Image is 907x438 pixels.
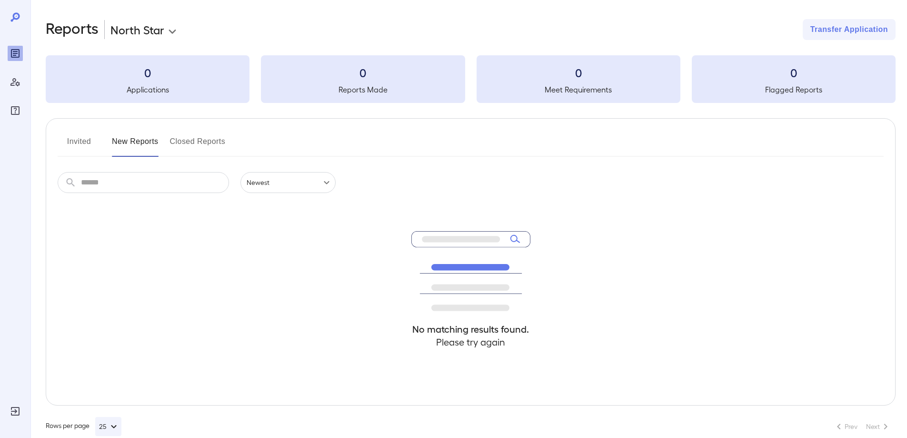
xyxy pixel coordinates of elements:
div: Reports [8,46,23,61]
summary: 0Applications0Reports Made0Meet Requirements0Flagged Reports [46,55,896,103]
h5: Meet Requirements [477,84,680,95]
h5: Flagged Reports [692,84,896,95]
button: Transfer Application [803,19,896,40]
div: Rows per page [46,417,121,436]
h3: 0 [477,65,680,80]
button: 25 [95,417,121,436]
button: Closed Reports [170,134,226,157]
h4: No matching results found. [411,323,530,336]
h5: Applications [46,84,249,95]
h5: Reports Made [261,84,465,95]
h3: 0 [46,65,249,80]
div: Manage Users [8,74,23,90]
button: New Reports [112,134,159,157]
nav: pagination navigation [829,419,896,434]
button: Invited [58,134,100,157]
div: Newest [240,172,336,193]
h3: 0 [692,65,896,80]
h2: Reports [46,19,99,40]
h3: 0 [261,65,465,80]
p: North Star [110,22,164,37]
div: FAQ [8,103,23,118]
div: Log Out [8,404,23,419]
h4: Please try again [411,336,530,348]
